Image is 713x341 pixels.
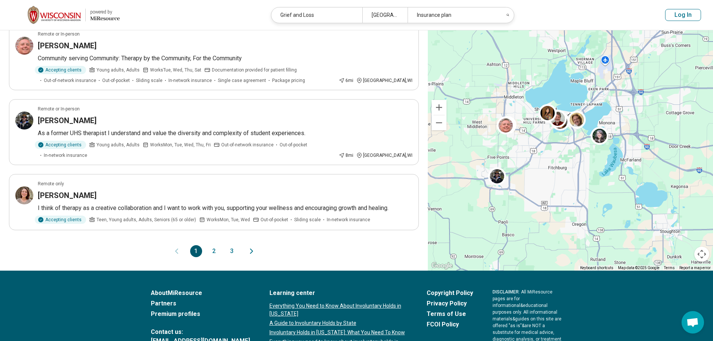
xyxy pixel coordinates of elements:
span: Teen, Young adults, Adults, Seniors (65 or older) [97,216,196,223]
p: As a former UHS therapist I understand and value the diversity and complexity of student experien... [38,129,412,138]
a: Partners [151,299,250,308]
span: In-network insurance [327,216,370,223]
span: Map data ©2025 Google [618,266,659,270]
p: Remote or In-person [38,106,80,112]
a: FCOI Policy [427,320,473,329]
div: powered by [90,9,120,15]
span: Works Tue, Wed, Thu, Sat [150,67,201,73]
div: Accepting clients [35,66,86,74]
button: Next page [247,245,256,257]
span: Documentation provided for patient filling [212,67,297,73]
a: Copyright Policy [427,289,473,298]
span: Out-of-pocket [280,141,307,148]
a: A Guide to Involuntary Holds by State [269,319,407,327]
div: Accepting clients [35,141,86,149]
span: Single case agreement [218,77,266,84]
h3: [PERSON_NAME] [38,115,97,126]
div: 6 mi [339,77,353,84]
button: 3 [226,245,238,257]
p: Remote only [38,180,64,187]
a: Report a map error [679,266,711,270]
span: Works Mon, Tue, Wed [207,216,250,223]
a: Premium profiles [151,310,250,319]
div: Open chat [682,311,704,334]
a: AboutMiResource [151,289,250,298]
div: Grief and Loss [271,7,362,23]
a: Terms (opens in new tab) [664,266,675,270]
div: [GEOGRAPHIC_DATA], [GEOGRAPHIC_DATA] [362,7,408,23]
a: Involuntary Holds in [US_STATE]: What You Need To Know [269,329,407,337]
button: Zoom out [432,115,447,130]
button: 1 [190,245,202,257]
span: DISCLAIMER [493,289,519,295]
span: Young adults, Adults [97,141,140,148]
span: Sliding scale [294,216,321,223]
span: Out-of-pocket [260,216,288,223]
a: Privacy Policy [427,299,473,308]
h3: [PERSON_NAME] [38,190,97,201]
p: I think of therapy as a creative collaboration and I want to work with you, supporting your welln... [38,204,412,213]
div: Insurance plan [408,7,499,23]
div: Accepting clients [35,216,86,224]
button: Log In [665,9,701,21]
span: Contact us: [151,328,250,337]
a: Learning center [269,289,407,298]
span: Sliding scale [136,77,162,84]
h3: [PERSON_NAME] [38,40,97,51]
span: Out-of-network insurance [44,77,96,84]
a: Everything You Need to Know About Involuntary Holds in [US_STATE] [269,302,407,318]
a: University of Wisconsin-Madisonpowered by [12,6,120,24]
div: [GEOGRAPHIC_DATA] , WI [356,152,412,159]
button: Map camera controls [694,247,709,262]
div: [GEOGRAPHIC_DATA] , WI [356,77,412,84]
span: Young adults, Adults [97,67,140,73]
a: Terms of Use [427,310,473,319]
span: Out-of-pocket [102,77,130,84]
img: Google [430,261,454,271]
button: Zoom in [432,100,447,115]
span: In-network insurance [44,152,87,159]
button: Keyboard shortcuts [580,265,613,271]
a: Open this area in Google Maps (opens a new window) [430,261,454,271]
p: Community serving Community: Therapy by the Community, For the Community [38,54,412,63]
button: Previous page [172,245,181,257]
img: University of Wisconsin-Madison [28,6,81,24]
span: In-network insurance [168,77,212,84]
span: Package pricing [272,77,305,84]
div: 8 mi [339,152,353,159]
p: Remote or In-person [38,31,80,37]
span: Works Mon, Tue, Wed, Thu, Fri [150,141,211,148]
span: Out-of-network insurance [221,141,274,148]
button: 2 [208,245,220,257]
